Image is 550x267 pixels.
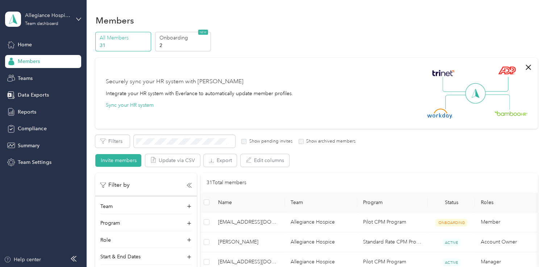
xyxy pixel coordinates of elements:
[442,77,468,92] img: Line Left Up
[494,111,528,116] img: BambooHR
[509,226,550,267] iframe: Everlance-gr Chat Button Frame
[25,22,58,26] div: Team dashboard
[100,181,130,190] p: Filter by
[18,75,33,82] span: Teams
[475,232,547,252] td: Account Owner
[442,239,461,246] span: ACTIVE
[475,212,547,232] td: Member
[246,138,292,145] label: Show pending invites
[445,94,470,109] img: Line Left Down
[100,253,141,260] p: Start & End Dates
[285,212,357,232] td: Allegiance Hospice
[357,212,428,232] td: Pilot CPM Program
[105,77,243,86] div: Securely sync your HR system with [PERSON_NAME]
[428,192,475,212] th: Status
[207,179,246,187] p: 31 Total members
[241,154,289,167] button: Edit columns
[18,125,46,132] span: Compliance
[218,199,279,205] span: Name
[304,138,355,145] label: Show archived members
[212,192,285,212] th: Name
[436,219,467,226] span: ONBOARDING
[483,77,508,92] img: Line Right Up
[100,34,149,42] p: All Members
[18,142,39,149] span: Summary
[204,154,237,167] button: Export
[100,203,113,210] p: Team
[100,42,149,49] p: 31
[25,12,70,19] div: Allegiance Hospice
[212,232,285,252] td: Ranjish Pillai
[100,219,120,227] p: Program
[18,41,32,48] span: Home
[145,154,200,167] button: Update via CSV
[159,42,208,49] p: 2
[18,108,36,116] span: Reports
[105,90,293,97] div: Integrate your HR system with Everlance to automatically update member profiles.
[4,256,41,263] button: Help center
[159,34,208,42] p: Onboarding
[430,68,456,78] img: Trinet
[475,192,547,212] th: Roles
[212,212,285,232] td: nayrisha@allegiancehospice.com
[357,232,428,252] td: Standard Rate CPM Program
[18,158,51,166] span: Team Settings
[95,154,141,167] button: Invite members
[198,30,208,35] span: NEW
[218,258,279,266] span: [EMAIL_ADDRESS][DOMAIN_NAME] (You)
[105,101,153,109] button: Sync your HR system
[498,66,516,75] img: ADP
[218,218,279,226] span: [EMAIL_ADDRESS][DOMAIN_NAME]
[218,238,279,246] span: [PERSON_NAME]
[18,91,49,99] span: Data Exports
[428,212,475,232] td: ONBOARDING
[95,135,130,148] button: Filters
[100,236,111,244] p: Role
[357,192,428,212] th: Program
[484,94,510,110] img: Line Right Down
[18,58,40,65] span: Members
[285,232,357,252] td: Allegiance Hospice
[427,109,453,119] img: Workday
[95,17,134,24] h1: Members
[442,259,461,266] span: ACTIVE
[285,192,357,212] th: Team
